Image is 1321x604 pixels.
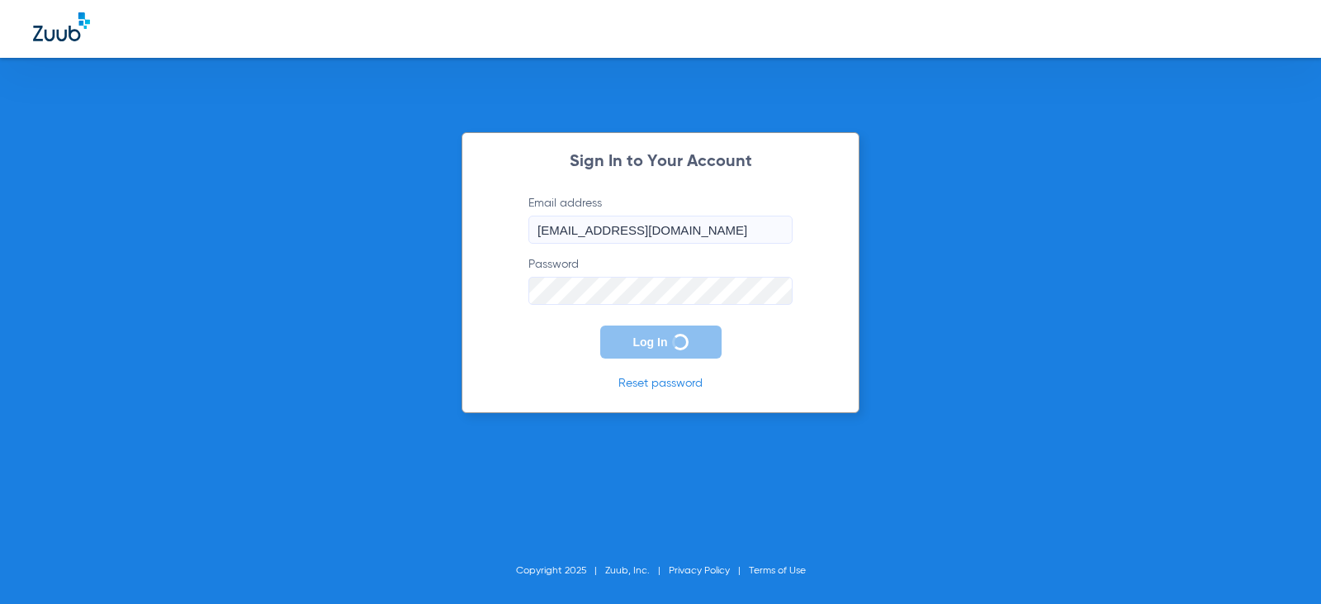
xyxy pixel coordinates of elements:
li: Zuub, Inc. [605,563,669,579]
img: Zuub Logo [33,12,90,41]
li: Copyright 2025 [516,563,605,579]
label: Email address [528,195,793,244]
a: Terms of Use [749,566,806,576]
a: Privacy Policy [669,566,730,576]
input: Password [528,277,793,305]
a: Reset password [618,378,703,389]
button: Log In [600,326,722,359]
input: Email address [528,216,793,244]
span: Log In [633,335,668,349]
label: Password [528,256,793,305]
h2: Sign In to Your Account [504,154,817,170]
